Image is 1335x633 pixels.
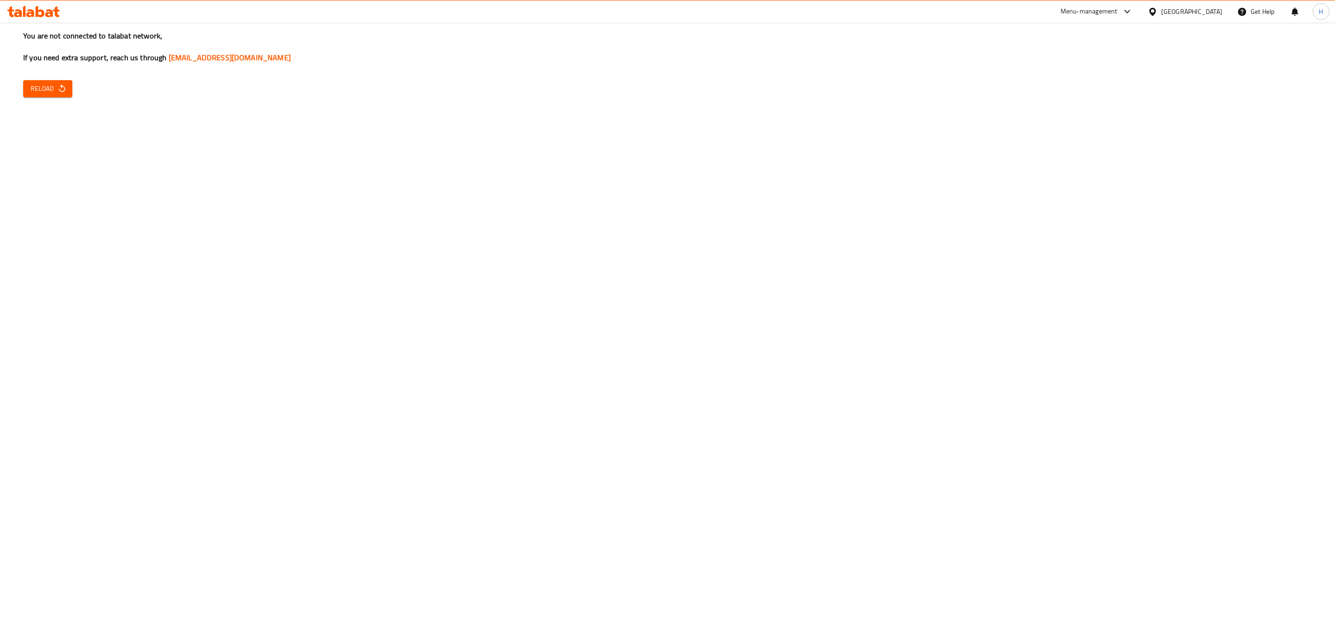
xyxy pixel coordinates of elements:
[169,51,291,64] a: [EMAIL_ADDRESS][DOMAIN_NAME]
[23,80,72,97] button: Reload
[23,31,1312,63] h3: You are not connected to talabat network, If you need extra support, reach us through
[1061,6,1118,17] div: Menu-management
[1161,6,1222,17] div: [GEOGRAPHIC_DATA]
[31,83,65,95] span: Reload
[1319,6,1323,17] span: H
